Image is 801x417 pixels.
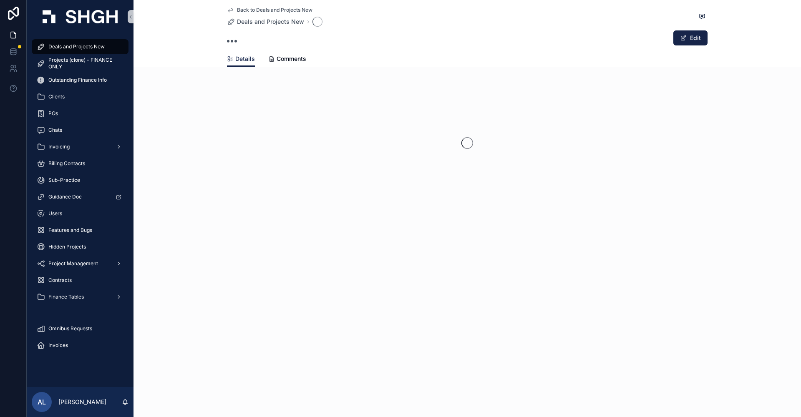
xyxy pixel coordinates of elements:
[32,123,128,138] a: Chats
[227,18,304,26] a: Deals and Projects New
[48,93,65,100] span: Clients
[48,294,84,300] span: Finance Tables
[48,325,92,332] span: Omnibus Requests
[48,43,105,50] span: Deals and Projects New
[48,227,92,234] span: Features and Bugs
[32,73,128,88] a: Outstanding Finance Info
[48,260,98,267] span: Project Management
[32,256,128,271] a: Project Management
[237,18,304,26] span: Deals and Projects New
[48,110,58,117] span: POs
[32,156,128,171] a: Billing Contacts
[48,193,82,200] span: Guidance Doc
[32,139,128,154] a: Invoicing
[48,143,70,150] span: Invoicing
[268,51,306,68] a: Comments
[32,223,128,238] a: Features and Bugs
[32,338,128,353] a: Invoices
[227,7,312,13] a: Back to Deals and Projects New
[227,51,255,67] a: Details
[48,127,62,133] span: Chats
[32,89,128,104] a: Clients
[48,160,85,167] span: Billing Contacts
[237,7,312,13] span: Back to Deals and Projects New
[43,10,118,23] img: App logo
[32,321,128,336] a: Omnibus Requests
[48,177,80,183] span: Sub-Practice
[673,30,708,45] button: Edit
[32,106,128,121] a: POs
[32,173,128,188] a: Sub-Practice
[48,77,107,83] span: Outstanding Finance Info
[32,289,128,304] a: Finance Tables
[32,56,128,71] a: Projects (clone) - FINANCE ONLY
[58,398,106,406] p: [PERSON_NAME]
[32,206,128,221] a: Users
[235,55,255,63] span: Details
[48,342,68,349] span: Invoices
[32,39,128,54] a: Deals and Projects New
[38,397,46,407] span: AL
[277,55,306,63] span: Comments
[48,57,120,70] span: Projects (clone) - FINANCE ONLY
[32,273,128,288] a: Contracts
[32,189,128,204] a: Guidance Doc
[32,239,128,254] a: Hidden Projects
[48,210,62,217] span: Users
[27,33,133,364] div: scrollable content
[48,244,86,250] span: Hidden Projects
[48,277,72,284] span: Contracts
